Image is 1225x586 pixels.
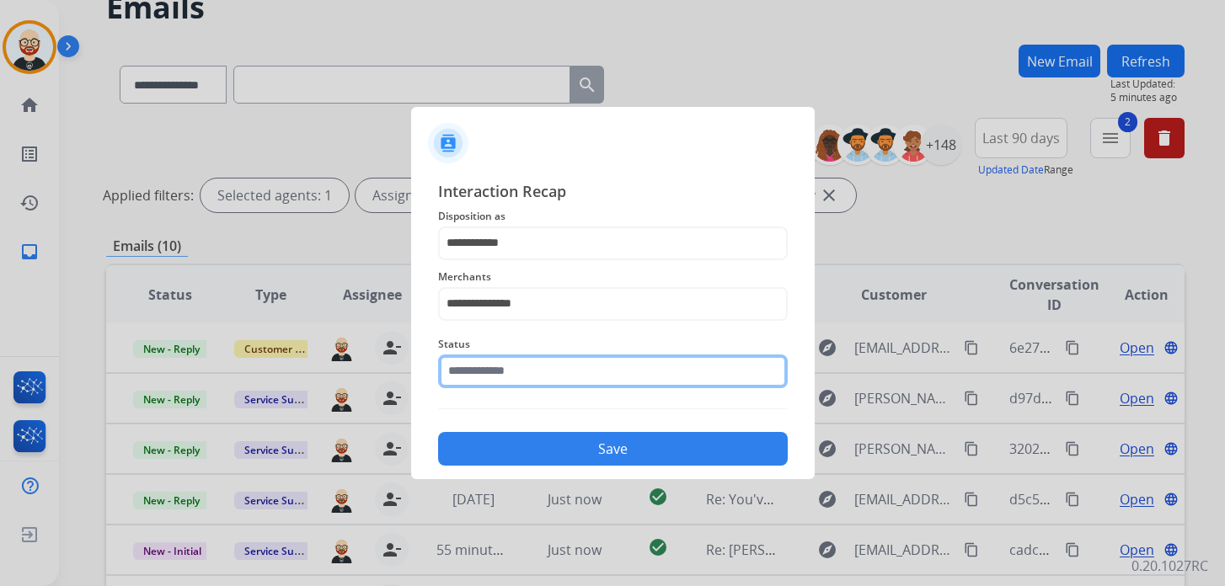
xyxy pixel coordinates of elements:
[438,334,788,354] span: Status
[438,267,788,287] span: Merchants
[1131,556,1208,576] p: 0.20.1027RC
[428,123,468,163] img: contactIcon
[438,179,788,206] span: Interaction Recap
[438,206,788,226] span: Disposition as
[438,432,788,466] button: Save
